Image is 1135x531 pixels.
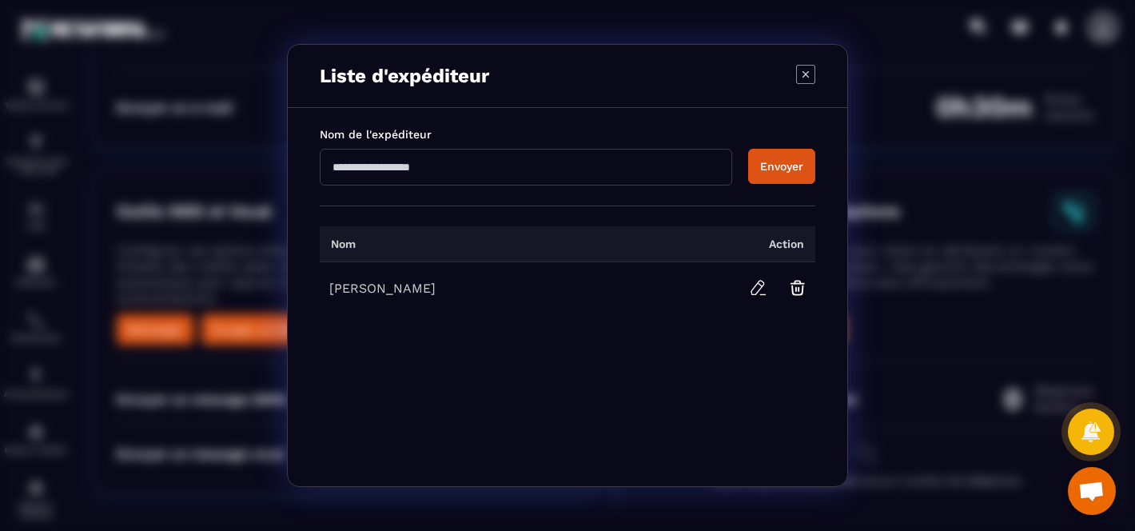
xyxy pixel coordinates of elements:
div: Liste d'expéditeur [320,65,489,87]
div: [PERSON_NAME] [329,281,607,296]
button: Envoyer [748,149,815,184]
th: Nom [320,226,607,262]
a: Ouvrir le chat [1068,467,1116,515]
label: Nom de l'expéditeur [320,128,815,141]
th: Action [607,226,815,262]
